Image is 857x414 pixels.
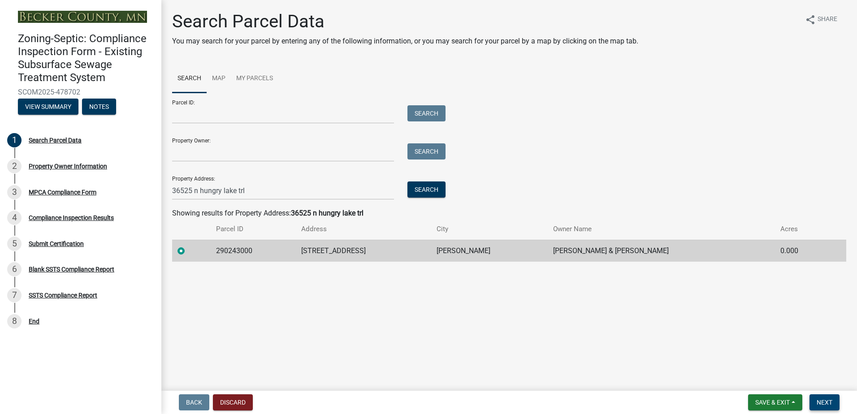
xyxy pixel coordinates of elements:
[296,240,432,262] td: [STREET_ADDRESS]
[817,399,832,406] span: Next
[211,240,295,262] td: 290243000
[29,241,84,247] div: Submit Certification
[18,99,78,115] button: View Summary
[18,88,143,96] span: SCOM2025-478702
[18,103,78,111] wm-modal-confirm: Summary
[7,314,22,328] div: 8
[748,394,802,410] button: Save & Exit
[7,185,22,199] div: 3
[7,211,22,225] div: 4
[231,65,278,93] a: My Parcels
[798,11,844,28] button: shareShare
[407,143,446,160] button: Search
[407,181,446,198] button: Search
[805,14,816,25] i: share
[431,240,547,262] td: [PERSON_NAME]
[775,219,827,240] th: Acres
[18,32,154,84] h4: Zoning-Septic: Compliance Inspection Form - Existing Subsurface Sewage Treatment System
[82,99,116,115] button: Notes
[407,105,446,121] button: Search
[179,394,209,410] button: Back
[775,240,827,262] td: 0.000
[172,36,638,47] p: You may search for your parcel by entering any of the following information, or you may search fo...
[18,11,147,23] img: Becker County, Minnesota
[29,137,82,143] div: Search Parcel Data
[82,103,116,111] wm-modal-confirm: Notes
[29,189,96,195] div: MPCA Compliance Form
[172,11,638,32] h1: Search Parcel Data
[818,14,837,25] span: Share
[7,288,22,302] div: 7
[29,215,114,221] div: Compliance Inspection Results
[29,318,39,324] div: End
[207,65,231,93] a: Map
[431,219,547,240] th: City
[29,266,114,272] div: Blank SSTS Compliance Report
[7,262,22,276] div: 6
[29,292,97,298] div: SSTS Compliance Report
[7,159,22,173] div: 2
[172,208,846,219] div: Showing results for Property Address:
[7,237,22,251] div: 5
[548,219,775,240] th: Owner Name
[296,219,432,240] th: Address
[809,394,840,410] button: Next
[7,133,22,147] div: 1
[186,399,202,406] span: Back
[213,394,253,410] button: Discard
[29,163,107,169] div: Property Owner Information
[755,399,790,406] span: Save & Exit
[172,65,207,93] a: Search
[291,209,364,217] strong: 36525 n hungry lake trl
[548,240,775,262] td: [PERSON_NAME] & [PERSON_NAME]
[211,219,295,240] th: Parcel ID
